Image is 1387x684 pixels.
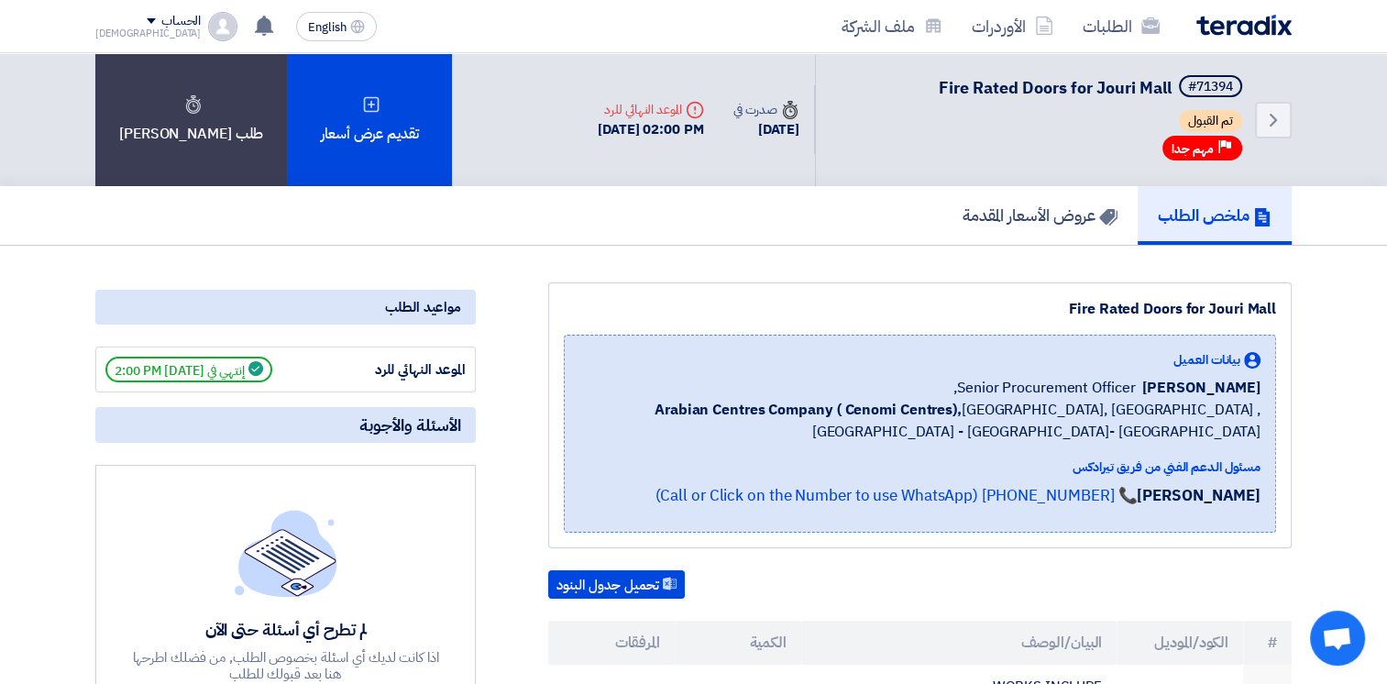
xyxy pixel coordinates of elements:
th: الكود/الموديل [1117,621,1243,665]
a: الطلبات [1068,5,1174,48]
div: Open chat [1310,611,1365,666]
div: اذا كانت لديك أي اسئلة بخصوص الطلب, من فضلك اطرحها هنا بعد قبولك للطلب [130,649,442,682]
span: تم القبول [1179,110,1242,132]
span: Senior Procurement Officer, [953,377,1135,399]
div: #71394 [1188,81,1233,94]
button: تحميل جدول البنود [548,570,685,600]
a: ملخص الطلب [1138,186,1292,245]
th: المرفقات [548,621,675,665]
img: profile_test.png [208,12,237,41]
th: الكمية [675,621,801,665]
div: لم تطرح أي أسئلة حتى الآن [130,619,442,640]
div: مسئول الدعم الفني من فريق تيرادكس [579,458,1260,477]
span: Fire Rated Doors for Jouri Mall [939,75,1172,100]
a: عروض الأسعار المقدمة [942,186,1138,245]
a: 📞 [PHONE_NUMBER] (Call or Click on the Number to use WhatsApp) [655,484,1137,507]
h5: ملخص الطلب [1158,204,1271,226]
div: مواعيد الطلب [95,290,476,325]
span: English [308,21,347,34]
div: الحساب [161,14,201,29]
span: مهم جدا [1172,140,1214,158]
div: صدرت في [733,100,799,119]
span: الأسئلة والأجوبة [359,414,461,436]
img: empty_state_list.svg [235,510,337,596]
th: # [1243,621,1292,665]
div: [DEMOGRAPHIC_DATA] [95,28,201,39]
span: إنتهي في [DATE] 2:00 PM [105,357,272,382]
span: [PERSON_NAME] [1142,377,1260,399]
div: [DATE] [733,119,799,140]
div: طلب [PERSON_NAME] [95,53,287,186]
span: [GEOGRAPHIC_DATA], [GEOGRAPHIC_DATA] ,[GEOGRAPHIC_DATA] - [GEOGRAPHIC_DATA]- [GEOGRAPHIC_DATA] [579,399,1260,443]
button: English [296,12,377,41]
th: البيان/الوصف [801,621,1117,665]
div: [DATE] 02:00 PM [598,119,704,140]
img: Teradix logo [1196,15,1292,36]
a: ملف الشركة [827,5,957,48]
a: الأوردرات [957,5,1068,48]
h5: عروض الأسعار المقدمة [963,204,1117,226]
div: الموعد النهائي للرد [328,359,466,381]
strong: [PERSON_NAME] [1137,484,1260,507]
h5: Fire Rated Doors for Jouri Mall [939,75,1246,101]
div: Fire Rated Doors for Jouri Mall [564,298,1276,320]
div: تقديم عرض أسعار [287,53,452,186]
div: الموعد النهائي للرد [598,100,704,119]
span: بيانات العميل [1173,350,1240,370]
b: Arabian Centres Company ( Cenomi Centres), [655,399,962,421]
